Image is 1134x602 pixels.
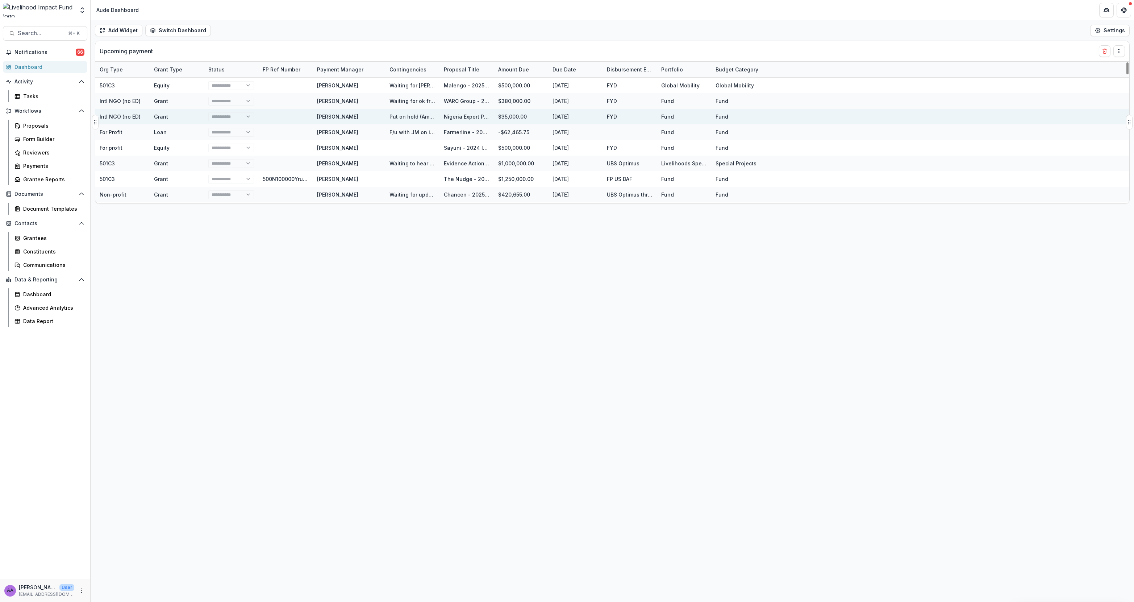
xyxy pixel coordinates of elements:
div: Amount Due [494,62,548,77]
div: Loan [154,128,167,136]
button: Open Contacts [3,218,87,229]
div: [PERSON_NAME] [317,160,358,167]
div: Waiting for ok from JM [389,97,435,105]
div: $1,000,000.00 [494,156,548,171]
div: Org type [95,62,150,77]
div: Payments [23,162,82,170]
div: Global Mobility [661,82,700,89]
div: Data Report [23,317,82,325]
div: 501C3 [100,175,115,183]
div: Waiting for updated payment form from UBS [389,191,435,198]
div: [PERSON_NAME] [317,175,358,183]
div: FP US DAF [607,175,632,183]
div: [DATE] [548,124,603,140]
div: Disbursement Entity [603,62,657,77]
a: Advanced Analytics [12,302,87,314]
button: Open Documents [3,188,87,200]
div: Due Date [548,62,603,77]
button: Notifications66 [3,46,87,58]
div: Contingencies [385,66,431,73]
div: Dashboard [14,63,82,71]
div: Grant [154,160,168,167]
span: Search... [18,30,64,37]
div: [DATE] [548,93,603,109]
div: Fund [716,113,728,120]
div: Fund [716,191,728,198]
a: Reviewers [12,147,87,158]
div: Contingencies [385,62,439,77]
a: Dashboard [3,61,87,73]
div: -$62,465.75 [494,124,548,140]
div: Payment Manager [313,62,385,77]
div: ⌘ + K [67,29,81,37]
div: Grantees [23,234,82,242]
span: Workflows [14,108,76,114]
div: Fund [716,128,728,136]
div: [DATE] [548,156,603,171]
div: Chancen - 2025 USAID Funding Gap [444,191,489,198]
div: Form Builder [23,135,82,143]
button: Open Activity [3,76,87,87]
div: Farmerline - 2024 Loan [444,128,489,136]
div: Grant [154,175,168,183]
button: Settings [1090,25,1130,36]
div: Nigeria Export Promotion Council - 2025 GTKY [444,113,489,120]
div: Fund [661,144,674,152]
div: [PERSON_NAME] [317,113,358,120]
div: Evidence Action - 2023-26 Grant - Safe Water Initiative [GEOGRAPHIC_DATA] [444,160,489,167]
div: [PERSON_NAME] [317,82,358,89]
div: $35,000.00 [494,109,548,124]
div: Equity [154,144,170,152]
div: Equity [154,82,170,89]
div: Document Templates [23,205,82,213]
span: Data & Reporting [14,277,76,283]
button: Open Workflows [3,105,87,117]
span: 66 [76,49,84,56]
div: Org type [95,66,127,73]
div: Amount Due [494,66,533,73]
div: Malengo - 2025 Investment [444,82,489,89]
button: Partners [1099,3,1114,17]
div: Waiting to hear back from UBS [389,160,435,167]
span: Activity [14,79,76,85]
img: Livelihood Impact Fund logo [3,3,74,17]
div: [PERSON_NAME] [317,191,358,198]
div: Intl NGO (no ED) [100,97,141,105]
div: Put on hold (Amolo) [389,113,435,120]
div: $420,655.00 [494,187,548,202]
a: Tasks [12,90,87,102]
button: Get Help [1117,3,1131,17]
button: Drag [1113,45,1125,57]
div: Livelihoods Special Projects [661,160,707,167]
button: Open entity switcher [77,3,87,17]
div: 501C3 [100,160,115,167]
div: Payment Manager [313,66,368,73]
div: For Profit [100,128,122,136]
div: Portfolio [657,66,687,73]
div: Dashboard [23,290,82,298]
div: Grantee Reports [23,176,82,183]
div: Communications [23,261,82,269]
p: Upcoming payment [100,47,153,55]
div: Reviewers [23,149,82,156]
button: Add Widget [95,25,142,36]
div: F/u with JM on interest payment ([PERSON_NAME]) [389,128,435,136]
div: FYD [607,113,617,120]
div: WARC Group - 2025 Investment [444,97,489,105]
div: Due Date [548,66,580,73]
div: Fund [661,113,674,120]
div: [PERSON_NAME] [317,144,358,152]
div: Fund [716,144,728,152]
div: 501C3 [100,82,115,89]
div: [DATE] [548,202,603,218]
div: Proposal Title [439,66,484,73]
div: $500,000.00 [494,78,548,93]
div: Status [204,66,229,73]
div: Sayuni - 2024 Investment [444,144,489,152]
div: Fund [661,128,674,136]
div: Advanced Analytics [23,304,82,312]
div: 500N100000YruzmIAB [263,175,308,183]
div: Fund [716,97,728,105]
